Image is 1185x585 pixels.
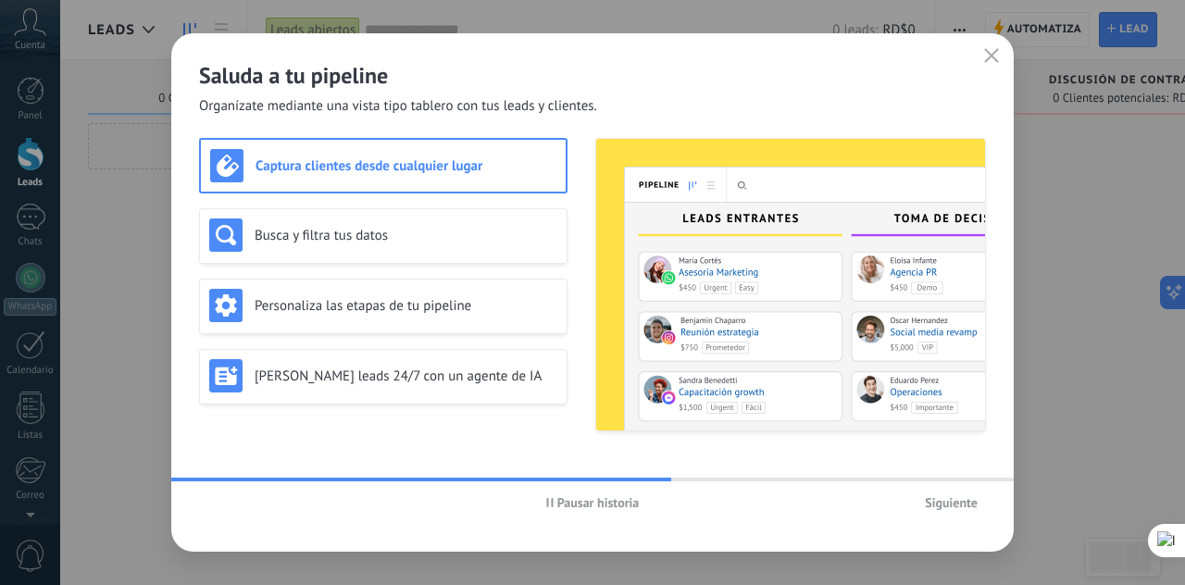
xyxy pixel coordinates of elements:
h3: Personaliza las etapas de tu pipeline [255,297,557,315]
span: Pausar historia [557,496,640,509]
span: Organízate mediante una vista tipo tablero con tus leads y clientes. [199,97,597,116]
h3: [PERSON_NAME] leads 24/7 con un agente de IA [255,367,557,385]
h2: Saluda a tu pipeline [199,61,986,90]
h3: Busca y filtra tus datos [255,227,557,244]
span: Siguiente [925,496,978,509]
button: Pausar historia [538,489,648,517]
button: Siguiente [917,489,986,517]
h3: Captura clientes desde cualquier lugar [256,157,556,175]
